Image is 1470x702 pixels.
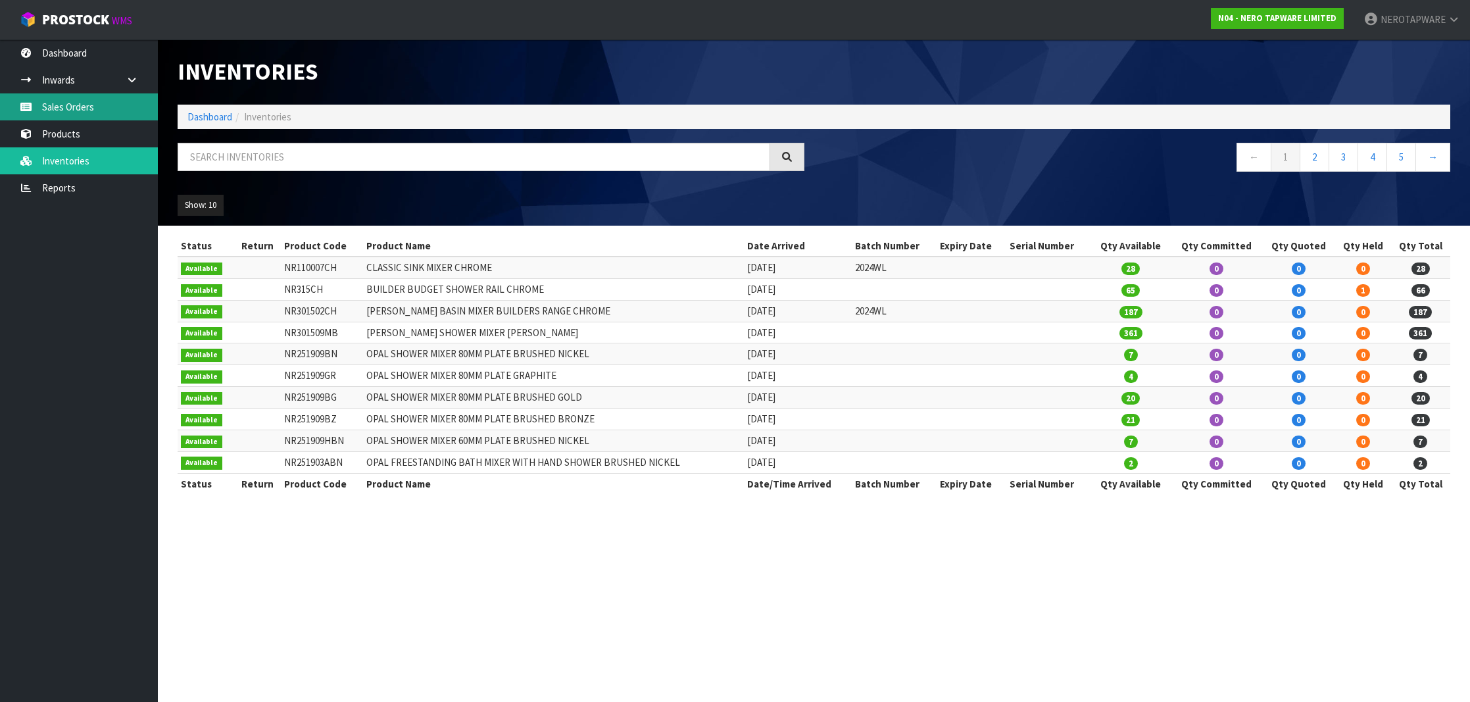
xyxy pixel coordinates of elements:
th: Batch Number [852,236,937,257]
th: Date/Time Arrived [744,473,852,494]
span: 0 [1210,349,1223,361]
td: NR251909BN [281,343,363,365]
span: Available [181,370,222,384]
td: NR251909HBN [281,430,363,451]
span: Available [181,284,222,297]
input: Search inventories [178,143,770,171]
td: OPAL SHOWER MIXER 80MM PLATE BRUSHED GOLD [363,387,745,409]
th: Expiry Date [937,473,1006,494]
td: [DATE] [744,365,852,387]
nav: Page navigation [824,143,1451,175]
td: [PERSON_NAME] BASIN MIXER BUILDERS RANGE CHROME [363,300,745,322]
span: 1 [1356,284,1370,297]
th: Return [234,236,280,257]
th: Qty Committed [1171,236,1262,257]
td: NR301502CH [281,300,363,322]
th: Product Name [363,236,745,257]
a: 4 [1358,143,1387,171]
a: ← [1237,143,1271,171]
span: 0 [1356,457,1370,470]
a: → [1415,143,1450,171]
img: cube-alt.png [20,11,36,28]
th: Return [234,473,280,494]
a: 2 [1300,143,1329,171]
th: Product Code [281,473,363,494]
span: 4 [1124,370,1138,383]
span: 65 [1121,284,1140,297]
td: [PERSON_NAME] SHOWER MIXER [PERSON_NAME] [363,322,745,343]
th: Product Name [363,473,745,494]
span: 0 [1210,392,1223,405]
th: Qty Committed [1171,473,1262,494]
td: [DATE] [744,322,852,343]
span: 0 [1292,414,1306,426]
span: 20 [1121,392,1140,405]
span: 0 [1356,370,1370,383]
td: NR251909GR [281,365,363,387]
span: 7 [1124,436,1138,448]
th: Qty Held [1335,236,1391,257]
span: 28 [1411,263,1430,275]
th: Qty Held [1335,473,1391,494]
span: 21 [1121,414,1140,426]
span: 0 [1210,436,1223,448]
span: 0 [1292,457,1306,470]
td: OPAL SHOWER MIXER 60MM PLATE BRUSHED NICKEL [363,430,745,451]
span: 187 [1409,306,1432,318]
td: NR251909BZ [281,408,363,430]
th: Qty Available [1091,473,1171,494]
span: 0 [1292,349,1306,361]
span: Available [181,305,222,318]
th: Serial Number [1006,473,1091,494]
span: 0 [1292,263,1306,275]
span: 0 [1210,327,1223,339]
h1: Inventories [178,59,804,85]
span: 2 [1124,457,1138,470]
th: Qty Total [1390,473,1450,494]
td: [DATE] [744,387,852,409]
span: 0 [1356,436,1370,448]
button: Show: 10 [178,195,224,216]
span: 0 [1356,327,1370,339]
td: [DATE] [744,430,852,451]
th: Qty Quoted [1262,473,1335,494]
td: OPAL FREESTANDING BATH MIXER WITH HAND SHOWER BRUSHED NICKEL [363,451,745,473]
th: Qty Available [1091,236,1171,257]
span: 2 [1413,457,1427,470]
span: 0 [1210,263,1223,275]
th: Batch Number [852,473,937,494]
td: OPAL SHOWER MIXER 80MM PLATE BRUSHED NICKEL [363,343,745,365]
a: 3 [1329,143,1358,171]
span: Available [181,263,222,276]
span: 0 [1210,414,1223,426]
th: Serial Number [1006,236,1091,257]
span: Available [181,436,222,449]
span: 0 [1292,284,1306,297]
td: OPAL SHOWER MIXER 80MM PLATE BRUSHED BRONZE [363,408,745,430]
td: OPAL SHOWER MIXER 80MM PLATE GRAPHITE [363,365,745,387]
span: 66 [1411,284,1430,297]
td: [DATE] [744,300,852,322]
span: 0 [1356,414,1370,426]
span: 20 [1411,392,1430,405]
td: [DATE] [744,451,852,473]
th: Expiry Date [937,236,1006,257]
td: NR110007CH [281,257,363,278]
span: 7 [1413,349,1427,361]
span: 0 [1356,392,1370,405]
td: [DATE] [744,408,852,430]
span: Available [181,392,222,405]
strong: N04 - NERO TAPWARE LIMITED [1218,13,1336,24]
span: 7 [1413,436,1427,448]
td: NR251909BG [281,387,363,409]
th: Status [178,236,234,257]
td: NR301509MB [281,322,363,343]
td: BUILDER BUDGET SHOWER RAIL CHROME [363,278,745,300]
span: 4 [1413,370,1427,383]
td: CLASSIC SINK MIXER CHROME [363,257,745,278]
span: 0 [1292,327,1306,339]
th: Product Code [281,236,363,257]
td: NR251903ABN [281,451,363,473]
span: Available [181,327,222,340]
span: 28 [1121,263,1140,275]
